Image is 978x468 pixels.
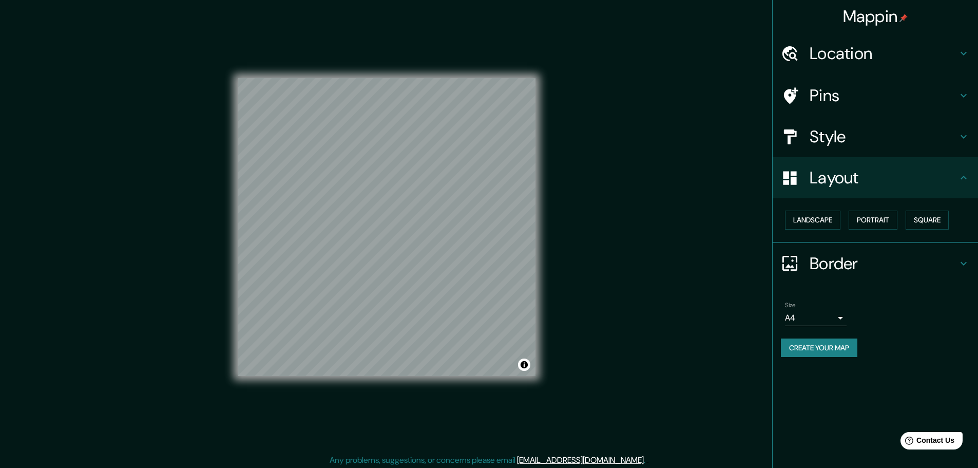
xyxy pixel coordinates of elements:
div: . [647,454,649,466]
div: . [645,454,647,466]
button: Toggle attribution [518,359,530,371]
div: Pins [773,75,978,116]
div: Style [773,116,978,157]
iframe: Help widget launcher [887,428,967,457]
label: Size [785,301,796,309]
img: pin-icon.png [899,14,908,22]
div: Layout [773,157,978,198]
div: Border [773,243,978,284]
div: Location [773,33,978,74]
a: [EMAIL_ADDRESS][DOMAIN_NAME] [517,455,644,465]
button: Square [906,211,949,230]
h4: Style [810,126,957,147]
h4: Mappin [843,6,908,27]
h4: Pins [810,85,957,106]
h4: Border [810,253,957,274]
h4: Location [810,43,957,64]
button: Portrait [849,211,897,230]
div: A4 [785,310,847,326]
button: Create your map [781,339,857,358]
button: Landscape [785,211,840,230]
p: Any problems, suggestions, or concerns please email . [330,454,645,466]
h4: Layout [810,167,957,188]
canvas: Map [238,78,535,376]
